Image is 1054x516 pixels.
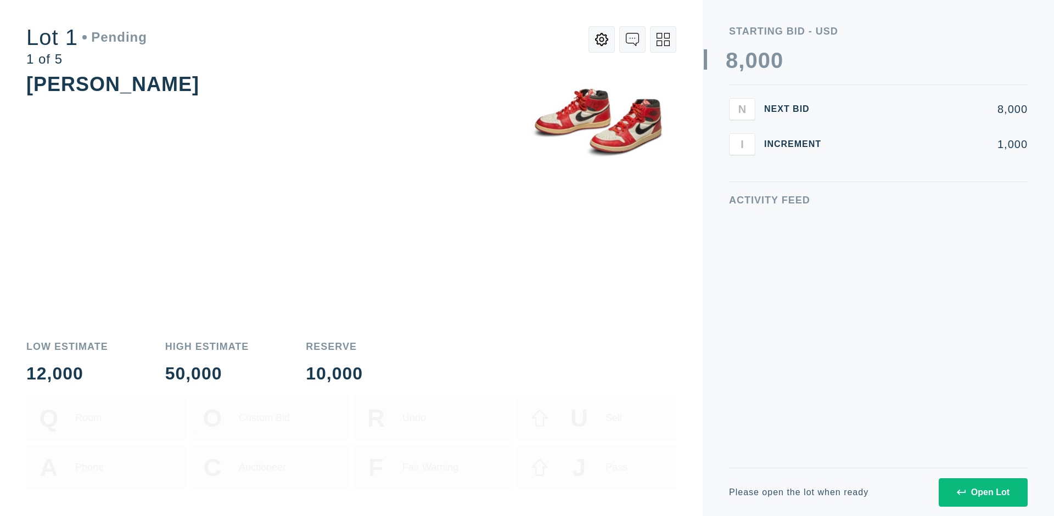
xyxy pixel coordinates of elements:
div: Reserve [306,342,363,351]
div: Activity Feed [729,195,1028,205]
div: Starting Bid - USD [729,26,1028,36]
div: 1 of 5 [26,53,147,66]
div: [PERSON_NAME] [26,73,199,95]
div: 0 [758,49,771,71]
div: Pending [82,31,147,44]
div: High Estimate [165,342,249,351]
span: I [741,138,744,150]
div: Lot 1 [26,26,147,48]
div: Low Estimate [26,342,108,351]
div: Please open the lot when ready [729,488,868,497]
button: N [729,98,755,120]
div: Increment [764,140,830,149]
div: Open Lot [957,487,1010,497]
div: 8 [726,49,738,71]
div: 12,000 [26,365,108,382]
div: , [738,49,745,269]
div: 0 [771,49,783,71]
span: N [738,103,746,115]
div: 50,000 [165,365,249,382]
div: 0 [745,49,758,71]
button: Open Lot [939,478,1028,507]
div: 8,000 [839,104,1028,115]
div: 1,000 [839,139,1028,150]
div: Next Bid [764,105,830,114]
button: I [729,133,755,155]
div: 10,000 [306,365,363,382]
